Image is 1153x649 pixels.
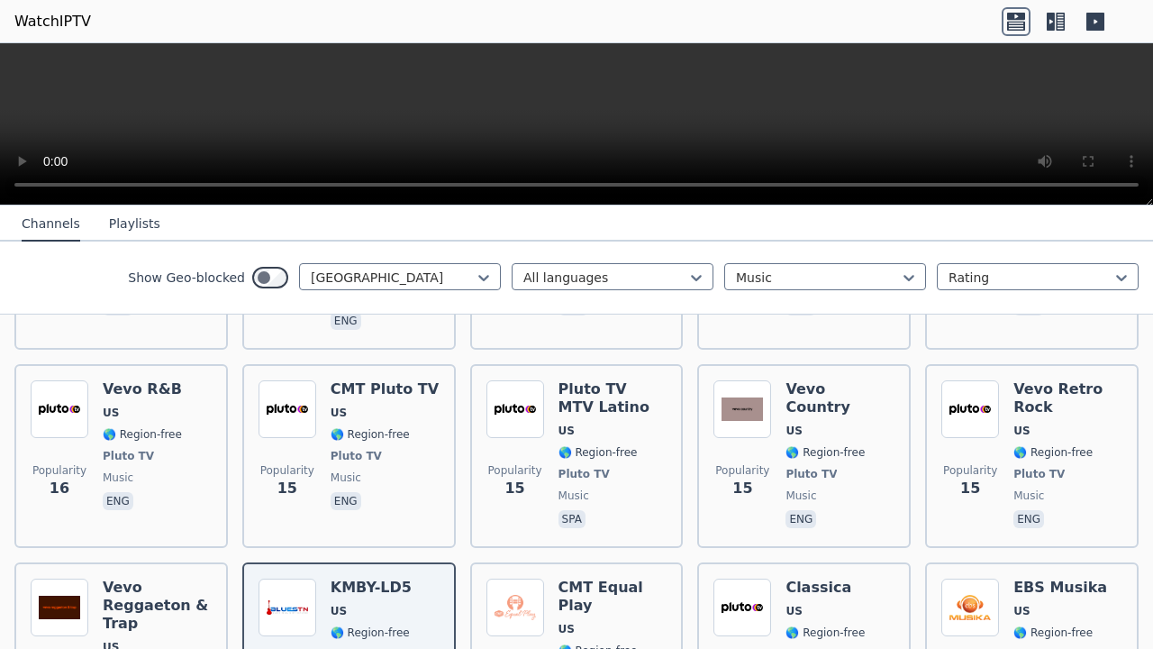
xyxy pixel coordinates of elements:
[558,579,667,615] h6: CMT Equal Play
[331,492,361,510] p: eng
[331,604,347,618] span: US
[1013,445,1093,460] span: 🌎 Region-free
[1013,604,1030,618] span: US
[22,207,80,242] button: Channels
[103,406,119,420] span: US
[277,478,297,499] span: 15
[331,449,382,463] span: Pluto TV
[715,463,769,478] span: Popularity
[558,467,610,481] span: Pluto TV
[785,489,816,503] span: music
[128,269,245,287] label: Show Geo-blocked
[960,478,980,499] span: 15
[50,478,69,499] span: 16
[713,579,771,636] img: Classica
[1013,424,1030,438] span: US
[331,471,361,485] span: music
[1013,380,1122,416] h6: Vevo Retro Rock
[943,463,997,478] span: Popularity
[331,312,361,330] p: eng
[558,489,589,503] span: music
[14,11,91,32] a: WatchIPTV
[1013,467,1065,481] span: Pluto TV
[259,380,316,438] img: CMT Pluto TV
[1013,579,1107,597] h6: EBS Musika
[558,445,638,460] span: 🌎 Region-free
[103,449,154,463] span: Pluto TV
[486,380,544,438] img: Pluto TV MTV Latino
[486,579,544,636] img: CMT Equal Play
[785,424,802,438] span: US
[331,406,347,420] span: US
[31,380,88,438] img: Vevo R&B
[558,510,586,528] p: spa
[488,463,542,478] span: Popularity
[109,207,160,242] button: Playlists
[785,380,894,416] h6: Vevo Country
[31,579,88,636] img: Vevo Reggaeton & Trap
[941,380,999,438] img: Vevo Retro Rock
[504,478,524,499] span: 15
[785,626,865,640] span: 🌎 Region-free
[103,380,182,398] h6: Vevo R&B
[1013,489,1044,503] span: music
[1013,626,1093,640] span: 🌎 Region-free
[103,471,133,485] span: music
[331,579,412,597] h6: KMBY-LD5
[785,467,837,481] span: Pluto TV
[259,579,316,636] img: KMBY-LD5
[32,463,86,478] span: Popularity
[331,380,439,398] h6: CMT Pluto TV
[785,579,865,597] h6: Classica
[558,622,575,636] span: US
[103,492,133,510] p: eng
[713,380,771,438] img: Vevo Country
[558,380,667,416] h6: Pluto TV MTV Latino
[785,510,816,528] p: eng
[558,424,575,438] span: US
[103,427,182,442] span: 🌎 Region-free
[260,463,314,478] span: Popularity
[732,478,752,499] span: 15
[1013,510,1044,528] p: eng
[941,579,999,636] img: EBS Musika
[785,604,802,618] span: US
[785,445,865,460] span: 🌎 Region-free
[331,427,410,442] span: 🌎 Region-free
[103,579,212,633] h6: Vevo Reggaeton & Trap
[331,626,410,640] span: 🌎 Region-free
